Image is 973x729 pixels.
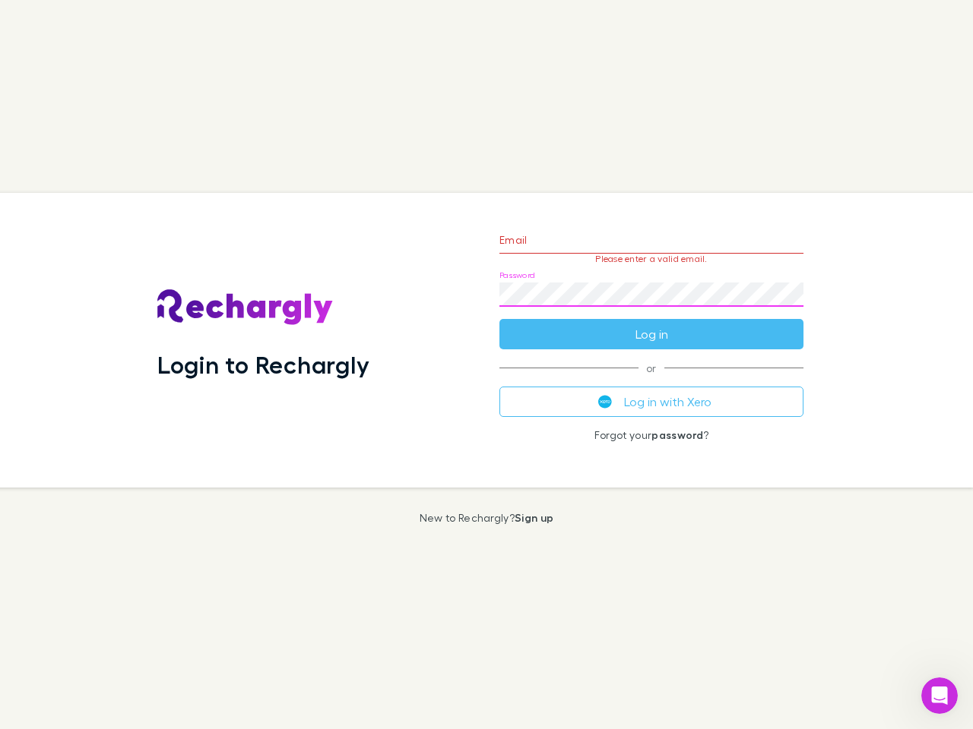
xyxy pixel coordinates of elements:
[921,677,958,714] iframe: Intercom live chat
[499,254,803,264] p: Please enter a valid email.
[499,319,803,349] button: Log in
[499,387,803,417] button: Log in with Xero
[499,270,535,281] label: Password
[598,395,612,409] img: Xero's logo
[157,350,369,379] h1: Login to Rechargly
[515,511,553,524] a: Sign up
[651,428,703,441] a: password
[420,512,554,524] p: New to Rechargly?
[157,289,334,326] img: Rechargly's Logo
[499,429,803,441] p: Forgot your ?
